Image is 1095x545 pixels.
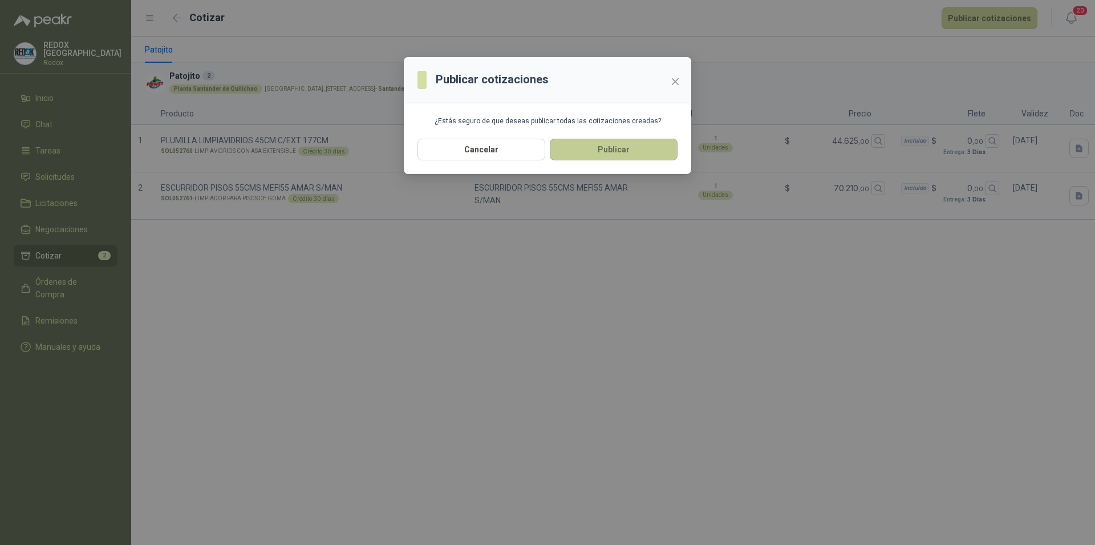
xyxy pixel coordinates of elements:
[671,77,680,86] span: close
[417,117,678,125] p: ¿Estás seguro de que deseas publicar todas las cotizaciones creadas?
[666,72,684,91] button: Close
[550,139,678,160] button: Publicar
[417,139,545,160] button: Cancelar
[436,71,549,88] h3: Publicar cotizaciones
